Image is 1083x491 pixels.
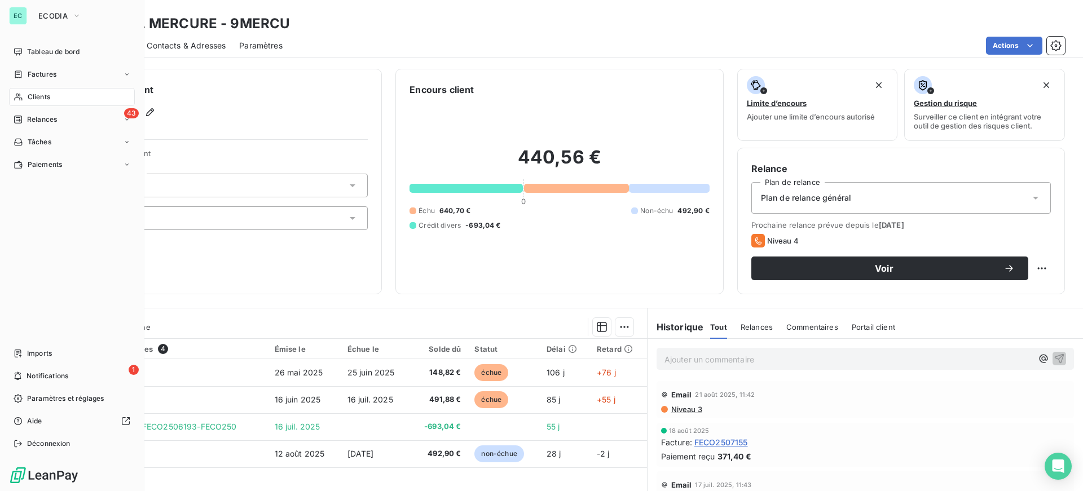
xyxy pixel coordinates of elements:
span: 640,70 € [439,206,470,216]
div: Pièces comptables [83,344,261,354]
span: Relances [27,114,57,125]
span: 16 juil. 2025 [275,422,320,431]
h6: Relance [751,162,1051,175]
span: [DATE] [347,449,374,458]
span: 16 juil. 2025 [347,395,393,404]
span: échue [474,364,508,381]
span: 0 [521,197,526,206]
span: 21 août 2025, 11:42 [695,391,755,398]
span: 16 juin 2025 [275,395,321,404]
span: Tout [710,322,727,331]
span: 492,90 € [417,448,461,459]
button: Limite d’encoursAjouter une limite d’encours autorisé [737,69,898,141]
h3: HOTEL MERCURE - 9MERCU [99,14,290,34]
div: Retard [597,344,640,353]
span: 25 juin 2025 [347,368,395,377]
div: Statut [474,344,532,353]
span: Relances [741,322,773,331]
span: Déconnexion [27,439,71,449]
span: Voir [765,264,1003,273]
span: 12 août 2025 [275,449,325,458]
span: Ajouter une limite d’encours autorisé [747,112,875,121]
span: Contacts & Adresses [147,40,226,51]
span: ECODIA [38,11,68,20]
span: 491,88 € [417,394,461,405]
span: Crédit divers [419,220,461,231]
span: 28 j [547,449,561,458]
button: Gestion du risqueSurveiller ce client en intégrant votre outil de gestion des risques client. [904,69,1065,141]
span: 371,40 € [717,450,751,462]
span: Prochaine relance prévue depuis le [751,220,1051,229]
span: Niveau 3 [670,405,702,414]
button: Actions [986,37,1042,55]
span: [DATE] [879,220,904,229]
div: EC [9,7,27,25]
span: -693,04 € [417,421,461,432]
h6: Encours client [410,83,474,96]
h6: Informations client [68,83,368,96]
img: Logo LeanPay [9,466,79,484]
span: 492,90 € [677,206,709,216]
div: Émise le [275,344,334,353]
span: Propriétés Client [91,149,368,165]
span: Niveau 4 [767,236,799,245]
span: Facture : [661,436,692,448]
span: 26 mai 2025 [275,368,323,377]
h6: Historique [648,320,704,334]
span: Paramètres et réglages [27,393,104,404]
span: Paiements [28,160,62,170]
div: Échue le [347,344,403,353]
span: Email [671,480,692,489]
span: 4 [158,344,168,354]
span: Échu [419,206,435,216]
span: -2 j [597,449,610,458]
div: Solde dû [417,344,461,353]
div: Open Intercom Messenger [1045,453,1072,480]
span: +55 j [597,395,615,404]
button: Voir [751,256,1028,280]
span: 18 août 2025 [669,427,710,434]
span: FECO2505379-FECO2506193-FECO250 [83,422,237,431]
span: 17 juil. 2025, 11:43 [695,481,751,488]
span: -693,04 € [465,220,500,231]
span: Notifications [27,371,68,381]
span: 85 j [547,395,561,404]
span: Clients [28,92,50,102]
a: Aide [9,412,135,430]
span: 55 j [547,422,560,431]
span: Portail client [852,322,895,331]
span: Limite d’encours [747,99,807,108]
span: Surveiller ce client en intégrant votre outil de gestion des risques client. [914,112,1055,130]
span: FECO2507155 [694,436,748,448]
span: Email [671,390,692,399]
span: Tâches [28,137,51,147]
span: Paramètres [239,40,283,51]
span: non-échue [474,445,523,462]
span: échue [474,391,508,408]
span: 43 [124,108,139,118]
span: Aide [27,416,42,426]
h2: 440,56 € [410,146,709,180]
span: 1 [129,365,139,375]
span: 148,82 € [417,367,461,378]
span: Factures [28,69,56,79]
span: Non-échu [640,206,673,216]
span: Commentaires [786,322,838,331]
span: Plan de relance général [761,192,851,204]
span: Paiement reçu [661,450,715,462]
span: Imports [27,348,52,359]
span: +76 j [597,368,616,377]
span: Tableau de bord [27,47,80,57]
div: Délai [547,344,583,353]
span: 106 j [547,368,565,377]
span: Gestion du risque [914,99,977,108]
